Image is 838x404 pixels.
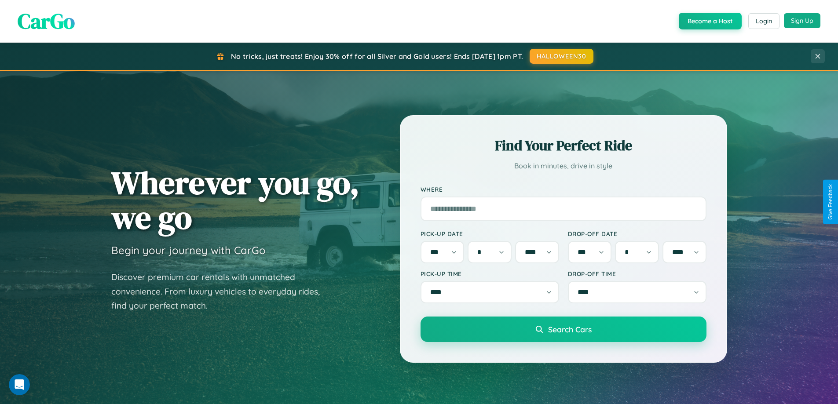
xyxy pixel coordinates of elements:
button: Sign Up [784,13,820,28]
p: Book in minutes, drive in style [421,160,706,172]
button: HALLOWEEN30 [530,49,593,64]
div: Give Feedback [827,184,834,220]
span: CarGo [18,7,75,36]
h1: Wherever you go, we go [111,165,359,235]
label: Pick-up Time [421,270,559,277]
label: Drop-off Date [568,230,706,237]
span: No tricks, just treats! Enjoy 30% off for all Silver and Gold users! Ends [DATE] 1pm PT. [231,52,523,61]
label: Where [421,186,706,193]
label: Pick-up Date [421,230,559,237]
button: Become a Host [679,13,742,29]
span: Search Cars [548,324,592,334]
h3: Begin your journey with CarGo [111,244,266,257]
button: Search Cars [421,317,706,342]
iframe: Intercom live chat [9,374,30,395]
h2: Find Your Perfect Ride [421,136,706,155]
label: Drop-off Time [568,270,706,277]
button: Login [748,13,779,29]
p: Discover premium car rentals with unmatched convenience. From luxury vehicles to everyday rides, ... [111,270,331,313]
